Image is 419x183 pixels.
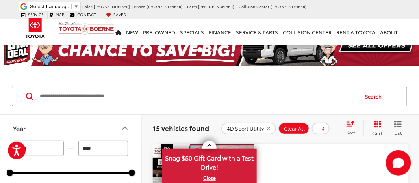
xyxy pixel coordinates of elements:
a: Finance [206,19,234,45]
span: Contact [77,11,96,17]
a: Pre-Owned [141,19,178,45]
button: Select sort value [342,120,363,136]
div: Year [13,124,26,132]
a: Rent a Toyota [334,19,378,45]
a: Service [19,12,46,17]
span: — [66,145,76,152]
button: + 4 [312,123,330,134]
span: Select Language [30,4,69,9]
a: Collision Center [280,19,334,45]
a: Select Language​ [30,4,79,9]
span: ​ [71,4,72,9]
span: List [394,129,402,136]
a: New [124,19,141,45]
a: Home [113,19,124,45]
span: ▼ [74,4,79,9]
button: Grid View [363,120,388,136]
span: Sort [346,129,355,136]
span: Service [132,4,145,9]
button: Search [358,86,393,106]
span: Service [28,11,44,17]
span: 15 vehicles found [153,123,209,133]
span: Map [56,11,64,17]
span: [PHONE_NUMBER] [271,4,307,9]
span: [PHONE_NUMBER] [146,4,183,9]
span: Parts [187,4,197,9]
span: Grid [373,130,382,136]
span: [PHONE_NUMBER] [198,4,234,9]
input: Search by Make, Model, or Keyword [39,87,358,106]
span: Clear All [284,125,305,132]
a: Service & Parts: Opens in a new tab [234,19,280,45]
span: + 4 [317,125,325,132]
a: Map [47,12,66,17]
button: Toggle Chat Window [386,150,411,176]
span: Sales [82,4,93,9]
div: Year [120,123,130,133]
button: Clear All [278,123,310,134]
span: 4D Sport Utility [227,125,264,132]
input: maximum [78,141,128,156]
input: minimum [14,141,64,156]
img: Toyota [20,15,50,41]
span: [PHONE_NUMBER] [94,4,130,9]
svg: Start Chat [386,150,411,176]
button: YearYear [0,115,142,141]
span: Saved [113,11,126,17]
span: Snag $50 Gift Card with a Test Drive! [163,149,256,174]
a: Contact [68,12,98,17]
button: remove 4D%20Sport%20Utility [221,123,276,134]
a: About [378,19,400,45]
span: Collision Center [239,4,269,9]
button: List View [388,120,408,136]
span: Special [161,144,173,159]
a: Specials [178,19,206,45]
img: Vic Vaughan Toyota of Boerne [58,21,115,35]
a: My Saved Vehicles [104,12,128,17]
